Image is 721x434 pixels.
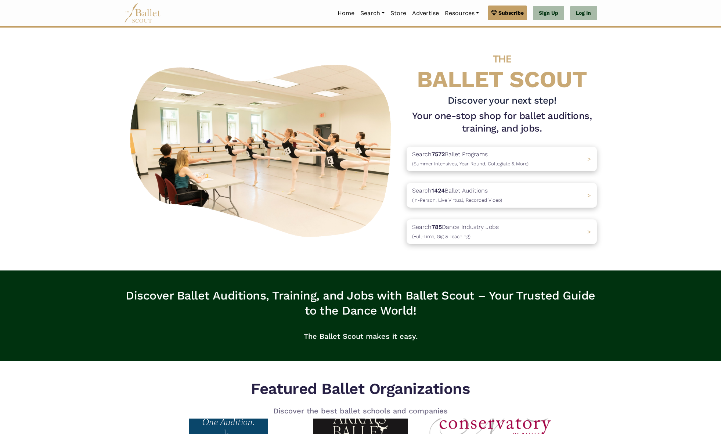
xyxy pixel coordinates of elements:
span: (Full-Time, Gig & Teaching) [412,234,471,239]
a: Search [357,6,387,21]
h3: Discover Ballet Auditions, Training, and Jobs with Ballet Scout – Your Trusted Guide to the Dance... [124,288,597,319]
p: Search Ballet Auditions [412,186,502,205]
p: Search Ballet Programs [412,150,529,168]
a: Advertise [409,6,442,21]
img: A group of ballerinas talking to each other in a ballet studio [124,57,401,241]
span: (Summer Intensives, Year-Round, Collegiate & More) [412,161,529,166]
a: Store [387,6,409,21]
b: 1424 [432,187,445,194]
p: Discover the best ballet schools and companies [245,405,476,417]
span: Subscribe [498,9,524,17]
a: Log In [570,6,597,21]
a: Search7572Ballet Programs(Summer Intensives, Year-Round, Collegiate & More)> [407,147,597,171]
a: Resources [442,6,482,21]
h3: Discover your next step! [407,94,597,107]
h1: Your one-stop shop for ballet auditions, training, and jobs. [407,110,597,135]
img: gem.svg [491,9,497,17]
span: (In-Person, Live Virtual, Recorded Video) [412,197,502,203]
b: 7572 [432,151,445,158]
p: Search Dance Industry Jobs [412,222,499,241]
p: The Ballet Scout makes it easy. [124,324,597,348]
h4: BALLET SCOUT [407,42,597,92]
h5: Featured Ballet Organizations [245,379,476,399]
a: Sign Up [533,6,564,21]
span: > [587,228,591,235]
a: Subscribe [488,6,527,20]
b: 785 [432,223,442,230]
a: Search1424Ballet Auditions(In-Person, Live Virtual, Recorded Video) > [407,183,597,208]
a: Home [335,6,357,21]
a: Search785Dance Industry Jobs(Full-Time, Gig & Teaching) > [407,219,597,244]
span: > [587,192,591,199]
span: > [587,155,591,162]
span: THE [493,53,511,65]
